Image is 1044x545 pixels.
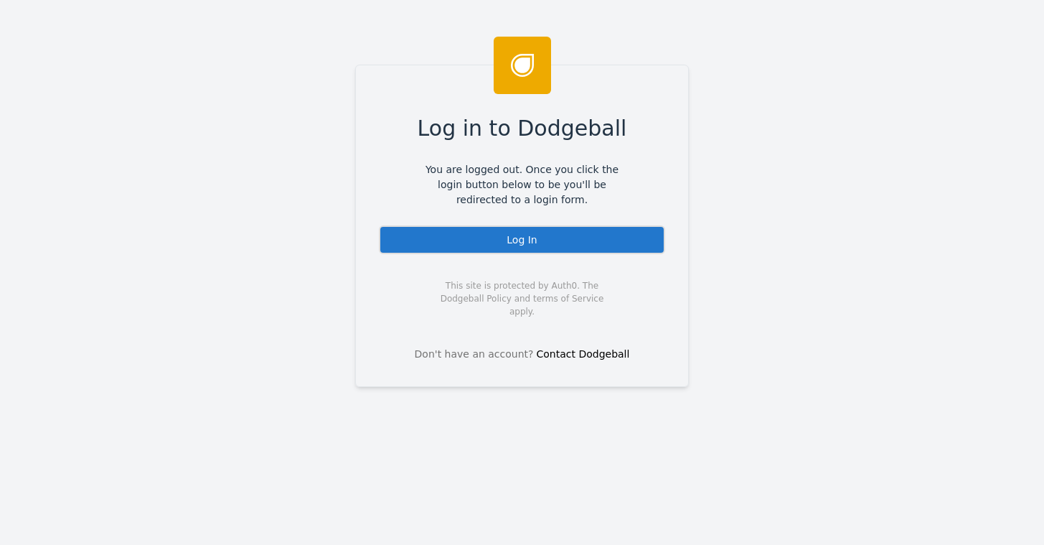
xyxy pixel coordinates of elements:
[428,279,616,318] span: This site is protected by Auth0. The Dodgeball Policy and terms of Service apply.
[418,112,627,144] span: Log in to Dodgeball
[415,162,629,208] span: You are logged out. Once you click the login button below to be you'll be redirected to a login f...
[537,348,630,360] a: Contact Dodgeball
[415,347,534,362] span: Don't have an account?
[379,225,665,254] div: Log In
